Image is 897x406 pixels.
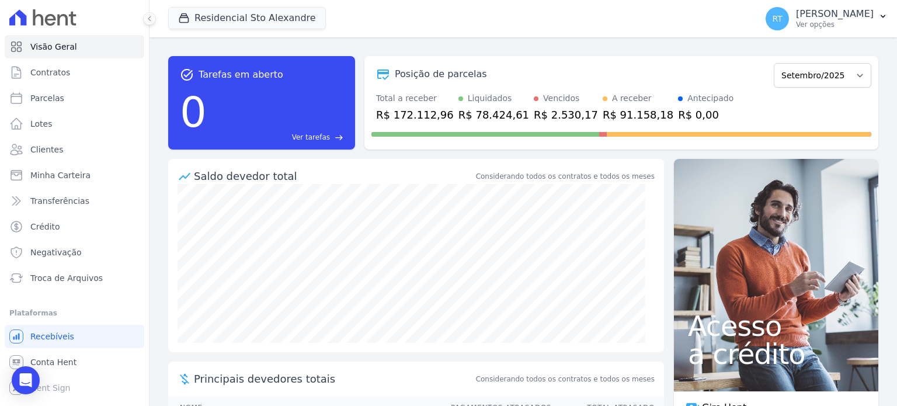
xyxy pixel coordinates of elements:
span: Minha Carteira [30,169,91,181]
a: Parcelas [5,86,144,110]
span: Clientes [30,144,63,155]
a: Negativação [5,241,144,264]
span: Crédito [30,221,60,233]
span: Lotes [30,118,53,130]
a: Visão Geral [5,35,144,58]
button: RT [PERSON_NAME] Ver opções [756,2,897,35]
span: Contratos [30,67,70,78]
div: Open Intercom Messenger [12,366,40,394]
span: Transferências [30,195,89,207]
a: Recebíveis [5,325,144,348]
a: Transferências [5,189,144,213]
span: Recebíveis [30,331,74,342]
button: Residencial Sto Alexandre [168,7,326,29]
a: Troca de Arquivos [5,266,144,290]
span: Visão Geral [30,41,77,53]
a: Minha Carteira [5,164,144,187]
span: Negativação [30,247,82,258]
span: Conta Hent [30,356,77,368]
span: Troca de Arquivos [30,272,103,284]
div: Plataformas [9,306,140,320]
a: Clientes [5,138,144,161]
a: Contratos [5,61,144,84]
span: Parcelas [30,92,64,104]
a: Lotes [5,112,144,136]
span: RT [772,15,782,23]
p: Ver opções [796,20,874,29]
p: [PERSON_NAME] [796,8,874,20]
a: Crédito [5,215,144,238]
a: Conta Hent [5,351,144,374]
